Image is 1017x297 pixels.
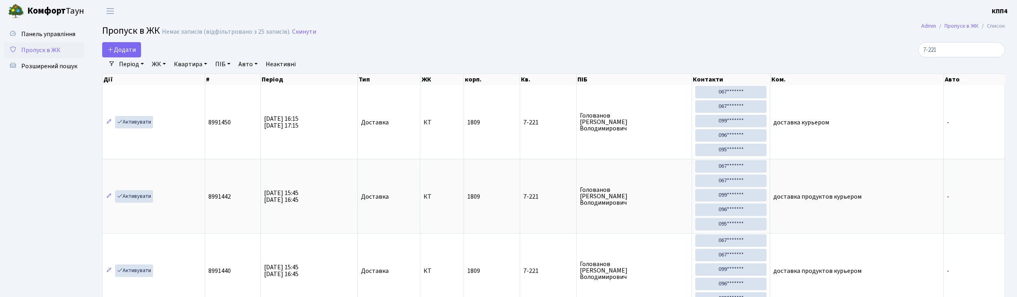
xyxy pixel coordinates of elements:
span: 8991450 [208,118,231,127]
a: КПП4 [992,6,1007,16]
th: Контакти [692,74,770,85]
a: Admin [921,22,936,30]
th: корп. [464,74,520,85]
button: Переключити навігацію [100,4,120,18]
a: Неактивні [262,57,299,71]
b: КПП4 [992,7,1007,16]
span: 8991442 [208,192,231,201]
span: 1809 [467,118,480,127]
a: Пропуск в ЖК [4,42,84,58]
span: Доставка [361,119,389,126]
span: Додати [107,45,136,54]
span: [DATE] 15:45 [DATE] 16:45 [264,189,299,204]
a: Додати [102,42,141,57]
span: доставка продуктов курьером [773,192,862,201]
span: Доставка [361,268,389,274]
th: Період [261,74,358,85]
span: Пропуск в ЖК [102,24,160,38]
a: Авто [235,57,261,71]
span: КТ [424,268,460,274]
a: Активувати [115,190,153,203]
span: КТ [424,119,460,126]
nav: breadcrumb [909,18,1017,35]
a: ЖК [149,57,169,71]
span: - [947,192,949,201]
span: Голованов [PERSON_NAME] Володимирович [580,261,688,280]
span: Панель управління [21,30,75,39]
span: Голованов [PERSON_NAME] Володимирович [580,187,688,206]
th: Авто [944,74,1005,85]
span: 7-221 [523,119,573,126]
input: Пошук... [918,42,1005,57]
span: 8991440 [208,266,231,275]
th: Тип [358,74,420,85]
span: доставка курьером [773,118,829,127]
span: Пропуск в ЖК [21,46,61,55]
img: logo.png [8,3,24,19]
a: Квартира [171,57,210,71]
div: Немає записів (відфільтровано з 25 записів). [162,28,291,36]
span: доставка продуктов курьером [773,266,862,275]
b: Комфорт [27,4,66,17]
a: Активувати [115,116,153,128]
span: 1809 [467,192,480,201]
span: [DATE] 16:15 [DATE] 17:15 [264,114,299,130]
a: Активувати [115,264,153,277]
span: Доставка [361,193,389,200]
a: Розширений пошук [4,58,84,74]
span: Таун [27,4,84,18]
th: Дії [103,74,205,85]
span: 1809 [467,266,480,275]
th: # [205,74,260,85]
th: Ком. [771,74,944,85]
th: ЖК [421,74,464,85]
li: Список [979,22,1005,31]
a: Панель управління [4,26,84,42]
span: 7-221 [523,268,573,274]
span: [DATE] 15:45 [DATE] 16:45 [264,263,299,279]
th: ПІБ [577,74,692,85]
a: Скинути [292,28,316,36]
span: 7-221 [523,193,573,200]
th: Кв. [520,74,576,85]
span: КТ [424,193,460,200]
span: - [947,118,949,127]
span: Розширений пошук [21,62,77,71]
a: Період [116,57,147,71]
span: - [947,266,949,275]
a: Пропуск в ЖК [944,22,979,30]
a: ПІБ [212,57,234,71]
span: Голованов [PERSON_NAME] Володимирович [580,112,688,132]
